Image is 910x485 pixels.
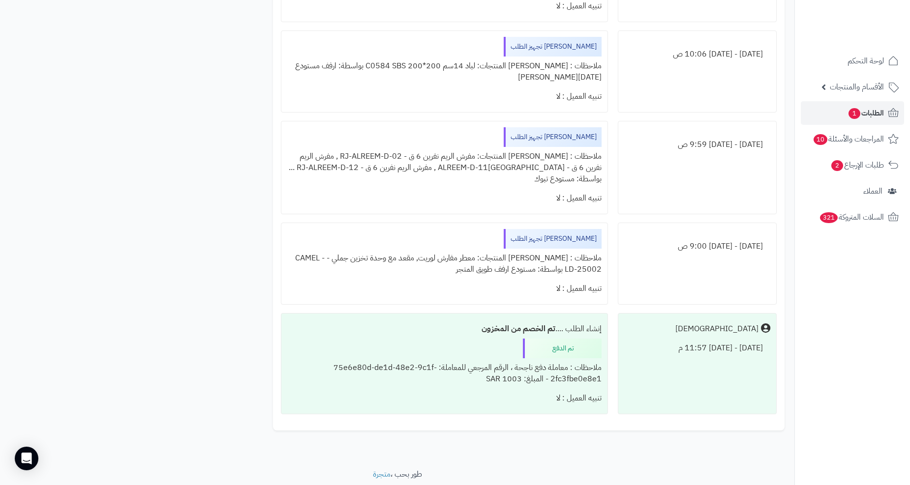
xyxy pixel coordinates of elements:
[15,447,38,470] div: Open Intercom Messenger
[801,179,904,203] a: العملاء
[848,106,884,120] span: الطلبات
[287,279,602,298] div: تنبيه العميل : لا
[504,37,602,57] div: [PERSON_NAME] تجهيز الطلب
[801,101,904,125] a: الطلبات1
[373,468,391,480] a: متجرة
[624,339,770,358] div: [DATE] - [DATE] 11:57 م
[287,57,602,87] div: ملاحظات : [PERSON_NAME] المنتجات: لباد 14سم 200*200 C0584 SBS بواسطة: ارفف مستودع [DATE][PERSON_N...
[287,189,602,208] div: تنبيه العميل : لا
[287,389,602,408] div: تنبيه العميل : لا
[287,319,602,339] div: إنشاء الطلب ....
[830,158,884,172] span: طلبات الإرجاع
[801,205,904,229] a: السلات المتروكة321
[675,323,758,335] div: [DEMOGRAPHIC_DATA]
[504,229,602,249] div: [PERSON_NAME] تجهيز الطلب
[504,127,602,147] div: [PERSON_NAME] تجهيز الطلب
[831,160,843,171] span: 2
[819,210,884,224] span: السلات المتروكة
[813,132,884,146] span: المراجعات والأسئلة
[848,54,884,68] span: لوحة التحكم
[287,358,602,389] div: ملاحظات : معاملة دفع ناجحة ، الرقم المرجعي للمعاملة: 75e6e80d-de1d-48e2-9c1f-2fc3fbe0e8e1 - المبل...
[523,339,602,358] div: تم الدفع
[801,127,904,151] a: المراجعات والأسئلة10
[624,45,770,64] div: [DATE] - [DATE] 10:06 ص
[863,184,882,198] span: العملاء
[801,49,904,73] a: لوحة التحكم
[482,323,555,335] b: تم الخصم من المخزون
[287,147,602,189] div: ملاحظات : [PERSON_NAME] المنتجات: مفرش الريم نفرين 6 ق - RJ-ALREEM-D-02 , مفرش الريم نفرين 6 ق - ...
[830,80,884,94] span: الأقسام والمنتجات
[814,134,827,145] span: 10
[287,249,602,279] div: ملاحظات : [PERSON_NAME] المنتجات: معطر مفارش لوريت, مقعد مع وحدة تخزين جملي - CAMEL - LD-25002 بو...
[624,135,770,154] div: [DATE] - [DATE] 9:59 ص
[287,87,602,106] div: تنبيه العميل : لا
[801,153,904,177] a: طلبات الإرجاع2
[820,212,838,223] span: 321
[624,237,770,256] div: [DATE] - [DATE] 9:00 ص
[849,108,860,119] span: 1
